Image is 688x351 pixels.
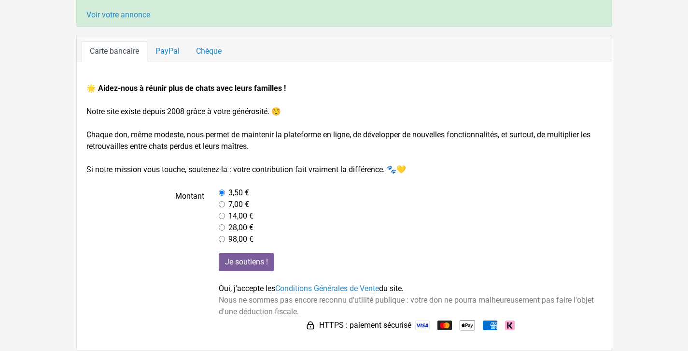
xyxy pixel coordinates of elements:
[82,41,147,61] a: Carte bancaire
[505,321,515,330] img: Klarna
[86,83,602,333] form: Notre site existe depuis 2008 grâce à votre générosité. ☺️ Chaque don, même modeste, nous permet ...
[219,284,404,293] span: Oui, j'accepte les du site.
[228,199,249,210] label: 7,00 €
[460,318,475,333] img: Apple Pay
[228,222,253,234] label: 28,00 €
[275,284,379,293] a: Conditions Générales de Vente
[228,210,253,222] label: 14,00 €
[219,253,274,271] input: Je soutiens !
[415,321,430,330] img: Visa
[228,187,249,199] label: 3,50 €
[483,321,497,330] img: American Express
[306,321,315,330] img: HTTPS : paiement sécurisé
[219,295,594,316] span: Nous ne sommes pas encore reconnu d'utilité publique : votre don ne pourra malheureusement pas fa...
[147,41,188,61] a: PayPal
[319,320,411,331] span: HTTPS : paiement sécurisé
[228,234,253,245] label: 98,00 €
[437,321,452,330] img: Mastercard
[188,41,230,61] a: Chèque
[86,84,286,93] strong: 🌟 Aidez-nous à réunir plus de chats avec leurs familles !
[86,10,150,19] a: Voir votre annonce
[79,187,212,245] label: Montant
